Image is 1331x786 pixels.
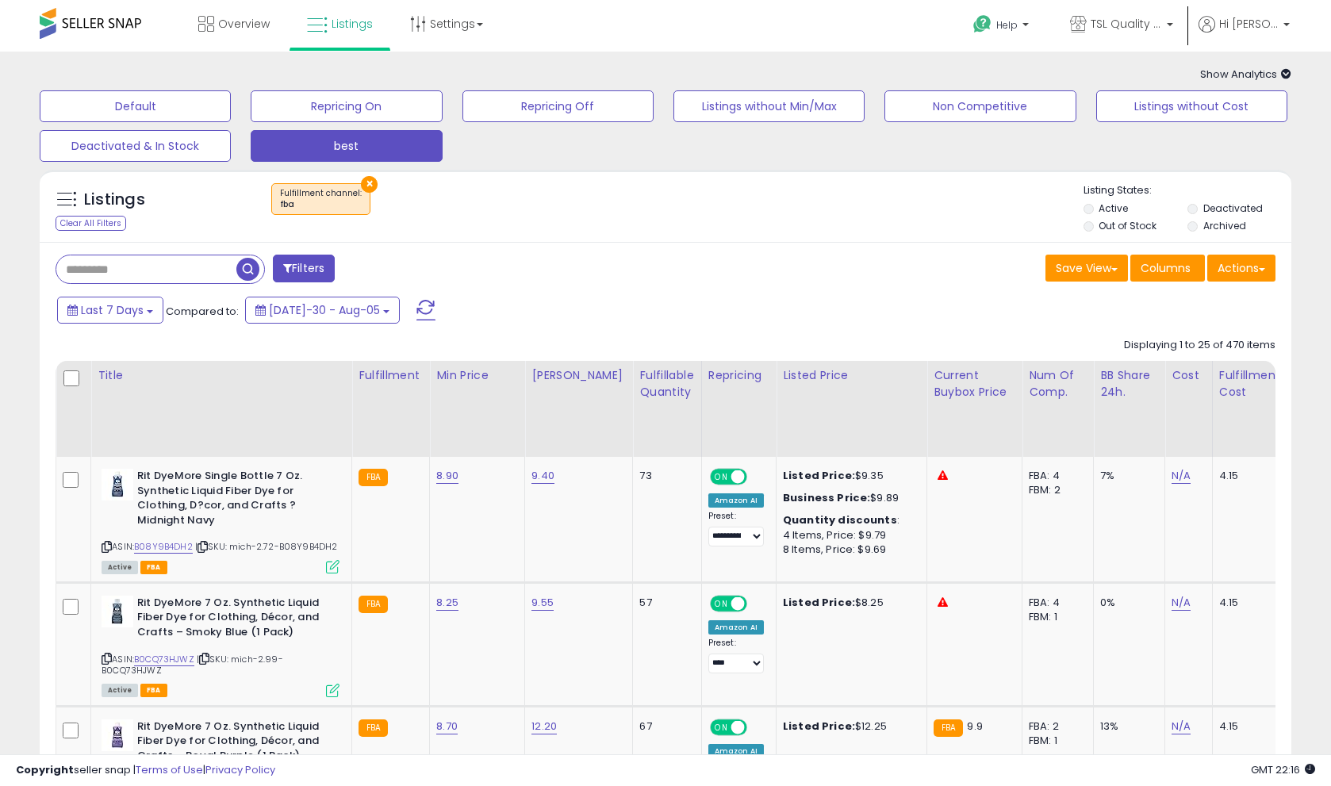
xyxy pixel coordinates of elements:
small: FBA [359,469,388,486]
div: Min Price [436,367,518,384]
div: Amazon AI [708,620,764,635]
div: $9.89 [783,491,915,505]
span: | SKU: mich-2.99-B0CQ73HJWZ [102,653,283,677]
div: Preset: [708,511,764,546]
span: FBA [140,684,167,697]
div: 4.15 [1219,469,1275,483]
div: Title [98,367,345,384]
span: Overview [218,16,270,32]
span: FBA [140,561,167,574]
div: Clear All Filters [56,216,126,231]
b: Listed Price: [783,719,855,734]
div: 0% [1100,596,1153,610]
span: ON [712,720,731,734]
span: Fulfillment channel : [280,187,362,211]
button: Repricing On [251,90,442,122]
small: FBA [934,719,963,737]
div: FBA: 4 [1029,596,1081,610]
div: Listed Price [783,367,920,384]
span: OFF [744,470,769,484]
button: Default [40,90,231,122]
b: Rit DyeMore 7 Oz. Synthetic Liquid Fiber Dye for Clothing, Décor, and Crafts – Royal Purple (1 Pack) [137,719,330,768]
span: Columns [1141,260,1191,276]
div: Preset: [708,638,764,673]
label: Active [1099,201,1128,215]
div: FBM: 2 [1029,483,1081,497]
span: Hi [PERSON_NAME] [1219,16,1279,32]
a: B0CQ73HJWZ [134,653,194,666]
span: | SKU: mich-2.72-B08Y9B4DH2 [195,540,338,553]
button: Listings without Min/Max [673,90,865,122]
div: 4.15 [1219,596,1275,610]
div: 4 Items, Price: $9.79 [783,528,915,543]
div: [PERSON_NAME] [531,367,626,384]
b: Rit DyeMore Single Bottle 7 Oz. Synthetic Liquid Fiber Dye for Clothing, D?cor, and Crafts ? Midn... [137,469,330,531]
button: Filters [273,255,335,282]
a: 8.25 [436,595,458,611]
a: 9.40 [531,468,554,484]
div: 13% [1100,719,1153,734]
div: Cost [1172,367,1206,384]
button: Listings without Cost [1096,90,1287,122]
span: [DATE]-30 - Aug-05 [269,302,380,318]
b: Listed Price: [783,595,855,610]
a: Terms of Use [136,762,203,777]
div: 7% [1100,469,1153,483]
div: 8 Items, Price: $9.69 [783,543,915,557]
label: Archived [1203,219,1246,232]
strong: Copyright [16,762,74,777]
a: 12.20 [531,719,557,734]
span: All listings currently available for purchase on Amazon [102,561,138,574]
span: 2025-08-13 22:16 GMT [1251,762,1315,777]
label: Deactivated [1203,201,1263,215]
button: Deactivated & In Stock [40,130,231,162]
button: Non Competitive [884,90,1076,122]
div: $12.25 [783,719,915,734]
a: 9.55 [531,595,554,611]
div: ASIN: [102,469,339,572]
p: Listing States: [1084,183,1291,198]
h5: Listings [84,189,145,211]
a: N/A [1172,719,1191,734]
small: FBA [359,596,388,613]
span: ON [712,470,731,484]
i: Get Help [972,14,992,34]
div: : [783,513,915,527]
div: Fulfillment Cost [1219,367,1280,401]
span: OFF [744,720,769,734]
div: FBA: 2 [1029,719,1081,734]
span: Compared to: [166,304,239,319]
span: OFF [744,596,769,610]
div: 57 [639,596,689,610]
div: Displaying 1 to 25 of 470 items [1124,338,1275,353]
label: Out of Stock [1099,219,1156,232]
button: best [251,130,442,162]
button: [DATE]-30 - Aug-05 [245,297,400,324]
div: Num of Comp. [1029,367,1087,401]
span: 9.9 [967,719,982,734]
div: FBM: 1 [1029,734,1081,748]
div: 4.15 [1219,719,1275,734]
a: Hi [PERSON_NAME] [1199,16,1290,52]
button: × [361,176,378,193]
button: Save View [1045,255,1128,282]
div: ASIN: [102,596,339,696]
div: $8.25 [783,596,915,610]
span: Last 7 Days [81,302,144,318]
button: Last 7 Days [57,297,163,324]
a: B08Y9B4DH2 [134,540,193,554]
b: Business Price: [783,490,870,505]
span: All listings currently available for purchase on Amazon [102,684,138,697]
div: Repricing [708,367,769,384]
button: Repricing Off [462,90,654,122]
img: 31Tk1V7aDML._SL40_.jpg [102,596,133,627]
b: Listed Price: [783,468,855,483]
div: Fulfillment [359,367,423,384]
span: Help [996,18,1018,32]
b: Rit DyeMore 7 Oz. Synthetic Liquid Fiber Dye for Clothing, Décor, and Crafts – Smoky Blue (1 Pack) [137,596,330,644]
div: seller snap | | [16,763,275,778]
button: Actions [1207,255,1275,282]
b: Quantity discounts [783,512,897,527]
div: BB Share 24h. [1100,367,1158,401]
span: Show Analytics [1200,67,1291,82]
